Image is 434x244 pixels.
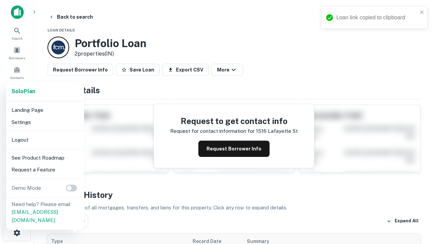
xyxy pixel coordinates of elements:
[9,164,81,176] li: Request a Feature
[12,88,35,95] strong: Solo Plan
[9,134,81,146] li: Logout
[9,116,81,128] li: Settings
[9,104,81,116] li: Landing Page
[420,9,425,16] button: close
[400,190,434,222] iframe: Chat Widget
[336,14,418,22] div: Loan link copied to clipboard
[12,200,79,224] p: Need help? Please email
[12,87,35,96] a: SoloPlan
[9,152,81,164] li: See Product Roadmap
[9,184,44,192] p: Demo Mode
[12,209,58,223] a: [EMAIL_ADDRESS][DOMAIN_NAME]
